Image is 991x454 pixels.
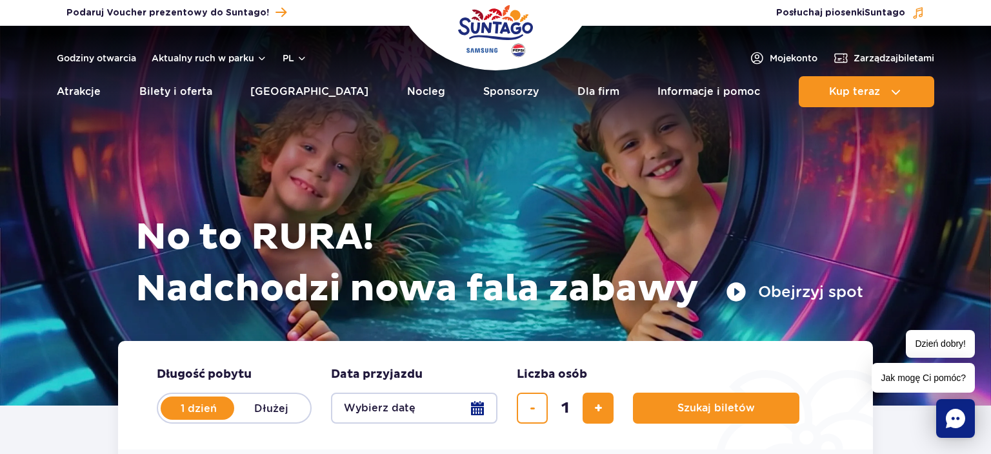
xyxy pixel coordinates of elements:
[657,76,760,107] a: Informacje i pomoc
[854,52,934,65] span: Zarządzaj biletami
[550,393,581,424] input: liczba biletów
[483,76,539,107] a: Sponsorzy
[577,76,619,107] a: Dla firm
[829,86,880,98] span: Kup teraz
[906,330,975,358] span: Dzień dobry!
[135,212,863,315] h1: No to RURA! Nadchodzi nowa fala zabawy
[66,4,286,21] a: Podaruj Voucher prezentowy do Suntago!
[517,393,548,424] button: usuń bilet
[833,50,934,66] a: Zarządzajbiletami
[139,76,212,107] a: Bilety i oferta
[776,6,925,19] button: Posłuchaj piosenkiSuntago
[407,76,445,107] a: Nocleg
[250,76,368,107] a: [GEOGRAPHIC_DATA]
[677,402,755,414] span: Szukaj biletów
[583,393,614,424] button: dodaj bilet
[633,393,799,424] button: Szukaj biletów
[157,367,252,382] span: Długość pobytu
[517,367,587,382] span: Liczba osób
[776,6,905,19] span: Posłuchaj piosenki
[749,50,817,66] a: Mojekonto
[57,76,101,107] a: Atrakcje
[726,282,863,302] button: Obejrzyj spot
[162,395,235,422] label: 1 dzień
[770,52,817,65] span: Moje konto
[872,363,975,393] span: Jak mogę Ci pomóc?
[331,367,423,382] span: Data przyjazdu
[331,393,497,424] button: Wybierz datę
[799,76,934,107] button: Kup teraz
[234,395,308,422] label: Dłużej
[66,6,269,19] span: Podaruj Voucher prezentowy do Suntago!
[57,52,136,65] a: Godziny otwarcia
[283,52,307,65] button: pl
[118,341,873,449] form: Planowanie wizyty w Park of Poland
[936,399,975,438] div: Chat
[152,53,267,63] button: Aktualny ruch w parku
[865,8,905,17] span: Suntago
